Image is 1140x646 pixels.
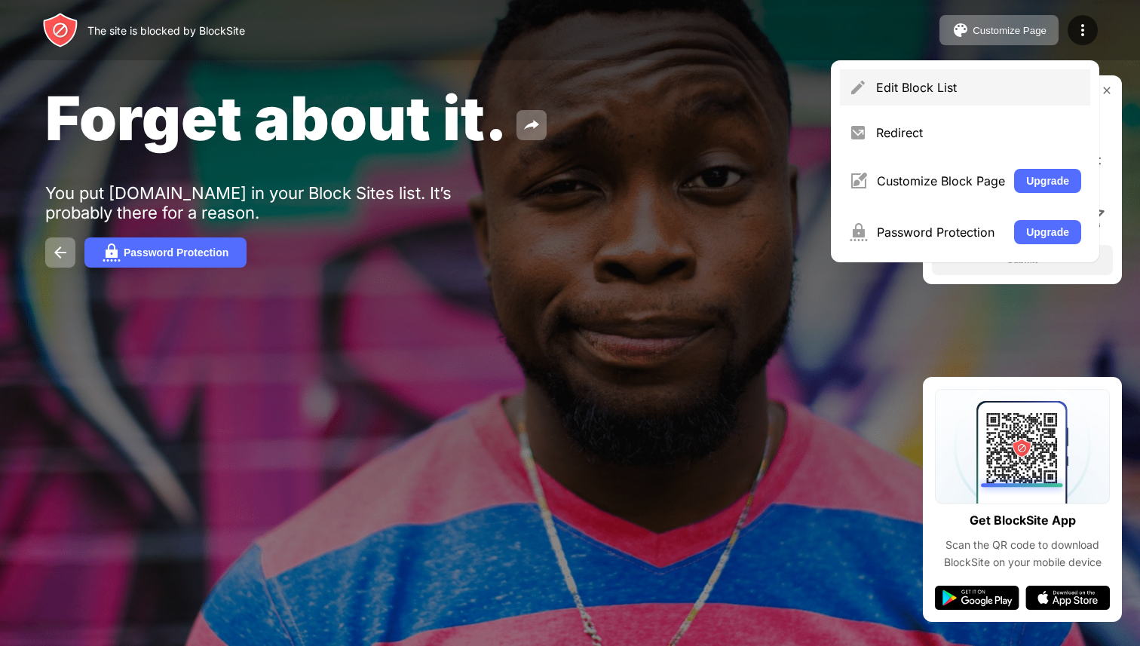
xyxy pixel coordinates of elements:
div: Redirect [876,125,1081,140]
img: share.svg [522,116,541,134]
div: Password Protection [877,225,1005,240]
div: Get BlockSite App [970,510,1076,531]
img: menu-redirect.svg [849,124,867,142]
img: menu-pencil.svg [849,78,867,96]
img: password.svg [103,243,121,262]
img: header-logo.svg [42,12,78,48]
div: Customize Page [973,25,1047,36]
div: Customize Block Page [877,173,1005,188]
button: Upgrade [1014,169,1081,193]
img: qrcode.svg [935,389,1110,504]
img: back.svg [51,243,69,262]
img: pallet.svg [952,21,970,39]
div: Password Protection [124,246,228,259]
span: Forget about it. [45,81,507,155]
div: Scan the QR code to download BlockSite on your mobile device [935,537,1110,571]
button: Password Protection [84,237,247,268]
div: You put [DOMAIN_NAME] in your Block Sites list. It’s probably there for a reason. [45,183,511,222]
div: The site is blocked by BlockSite [87,24,245,37]
img: menu-customize.svg [849,172,868,190]
img: google-play.svg [935,586,1019,610]
button: Upgrade [1014,220,1081,244]
img: menu-password.svg [849,223,868,241]
img: app-store.svg [1025,586,1110,610]
img: rate-us-close.svg [1101,84,1113,96]
div: Edit Block List [876,80,1081,95]
button: Customize Page [939,15,1059,45]
img: menu-icon.svg [1074,21,1092,39]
